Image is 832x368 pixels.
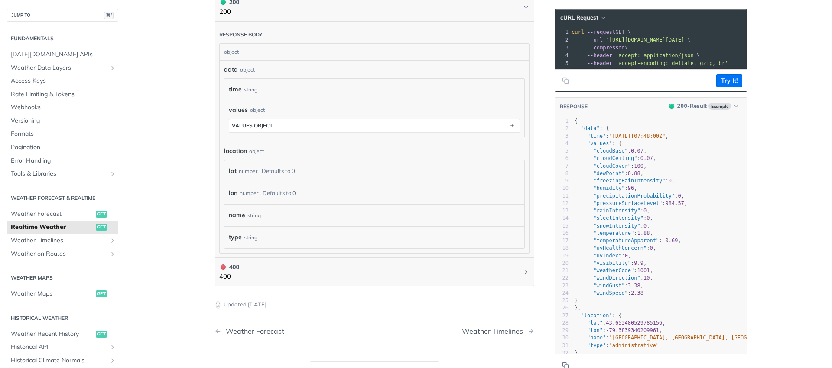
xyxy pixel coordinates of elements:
[666,238,678,244] span: 0.69
[11,117,116,125] span: Versioning
[666,200,684,206] span: 984.57
[555,147,569,155] div: 5
[643,223,647,229] span: 0
[581,125,599,131] span: "data"
[669,104,674,109] span: 200
[587,60,612,66] span: --header
[224,147,247,156] span: location
[716,74,742,87] button: Try It!
[628,283,640,289] span: 3.38
[109,344,116,351] button: Show subpages for Historical API
[575,125,609,131] span: : {
[6,154,118,167] a: Error Handling
[6,167,118,180] a: Tools & LibrariesShow subpages for Tools & Libraries
[555,334,569,342] div: 30
[555,267,569,274] div: 21
[631,290,643,296] span: 2.38
[240,187,258,199] div: number
[462,327,534,335] a: Next Page: Weather Timelines
[634,163,643,169] span: 100
[593,253,621,259] span: "uvIndex"
[11,223,94,231] span: Realtime Weather
[593,267,634,274] span: "weatherCode"
[6,75,118,88] a: Access Keys
[6,354,118,367] a: Historical Climate NormalsShow subpages for Historical Climate Normals
[555,312,569,319] div: 27
[575,170,643,176] span: : ,
[650,245,653,251] span: 0
[6,127,118,140] a: Formats
[250,106,265,114] div: object
[637,230,650,236] span: 1.88
[587,327,603,333] span: "lon"
[229,105,248,114] span: values
[593,193,675,199] span: "precipitationProbability"
[6,234,118,247] a: Weather TimelinesShow subpages for Weather Timelines
[555,237,569,244] div: 17
[572,37,691,43] span: \
[587,37,603,43] span: --url
[11,169,107,178] span: Tools & Libraries
[555,140,569,147] div: 4
[6,101,118,114] a: Webhooks
[587,335,606,341] span: "name"
[593,283,624,289] span: "windGust"
[575,313,621,319] span: : {
[229,209,245,221] label: name
[575,133,669,139] span: : ,
[229,231,242,244] label: type
[609,133,666,139] span: "[DATE]T07:48:00Z"
[575,223,650,229] span: : ,
[262,165,295,177] div: Defaults to 0
[555,349,569,357] div: 32
[555,170,569,177] div: 8
[593,260,631,266] span: "visibility"
[575,283,643,289] span: : ,
[587,29,615,35] span: --request
[11,156,116,165] span: Error Handling
[643,208,647,214] span: 0
[555,117,569,125] div: 1
[229,187,237,199] label: lon
[232,122,273,129] div: values object
[11,343,107,352] span: Historical API
[6,274,118,282] h2: Weather Maps
[555,304,569,312] div: 26
[220,44,527,60] div: object
[555,125,569,132] div: 2
[587,133,606,139] span: "time"
[109,357,116,364] button: Show subpages for Historical Climate Normals
[239,165,257,177] div: number
[606,327,609,333] span: -
[575,155,656,161] span: : ,
[587,320,603,326] span: "lat"
[523,3,530,10] svg: Chevron
[575,290,643,296] span: :
[628,185,634,191] span: 96
[11,103,116,112] span: Webhooks
[109,237,116,244] button: Show subpages for Weather Timelines
[214,22,534,258] div: 200 200200
[593,223,640,229] span: "snowIntensity"
[575,275,653,281] span: : ,
[555,207,569,215] div: 13
[575,215,653,221] span: : ,
[647,215,650,221] span: 0
[555,230,569,237] div: 16
[575,178,675,184] span: : ,
[221,327,284,335] div: Weather Forecast
[555,297,569,304] div: 25
[587,52,612,59] span: --header
[575,185,637,191] span: : ,
[634,260,643,266] span: 9.9
[96,331,107,338] span: get
[559,102,588,111] button: RESPONSE
[11,50,116,59] span: [DATE][DOMAIN_NAME] APIs
[572,29,631,35] span: GET \
[593,275,640,281] span: "windDirection"
[555,163,569,170] div: 7
[555,36,570,44] div: 2
[219,262,530,282] button: 400 400400
[593,155,637,161] span: "cloudCeiling"
[555,200,569,207] div: 12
